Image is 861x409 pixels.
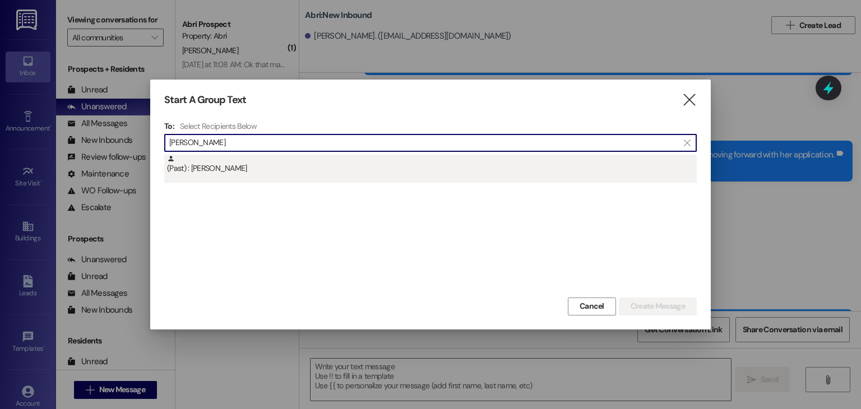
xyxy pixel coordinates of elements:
span: Cancel [580,300,604,312]
button: Clear text [678,134,696,151]
i:  [684,138,690,147]
button: Create Message [619,298,697,315]
i:  [682,94,697,106]
h3: Start A Group Text [164,94,246,106]
span: Create Message [631,300,685,312]
button: Cancel [568,298,616,315]
h4: Select Recipients Below [180,121,257,131]
div: (Past) : [PERSON_NAME] [164,155,697,183]
input: Search for any contact or apartment [169,135,678,151]
h3: To: [164,121,174,131]
div: (Past) : [PERSON_NAME] [167,155,697,174]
